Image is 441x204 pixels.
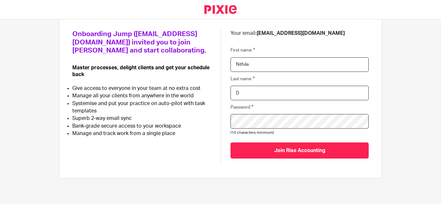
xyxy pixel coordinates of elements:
[231,131,274,134] span: (10 characters minimum)
[72,115,211,122] li: Superb 2-way email sync
[72,92,211,100] li: Manage all your clients from anywhere in the world
[257,31,345,36] b: [EMAIL_ADDRESS][DOMAIN_NAME]
[231,142,369,158] input: Join Rise Accounting
[72,64,211,78] p: Master processes, delight clients and get your schedule back
[72,85,211,92] li: Give access to everyone in your team at no extra cost
[231,30,369,37] p: Your email:
[72,31,206,54] span: Onboarding Jump ([EMAIL_ADDRESS][DOMAIN_NAME]) invited you to join [PERSON_NAME] and start collab...
[72,100,211,115] li: Systemise and put your practice on auto-pilot with task templates
[231,57,369,72] input: First name
[231,75,255,83] label: Last name
[231,46,255,54] label: First name
[231,86,369,100] input: Last name
[72,130,211,137] li: Manage and track work from a single place
[231,103,253,111] label: Password
[72,122,211,130] li: Bank-grade secure access to your workspace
